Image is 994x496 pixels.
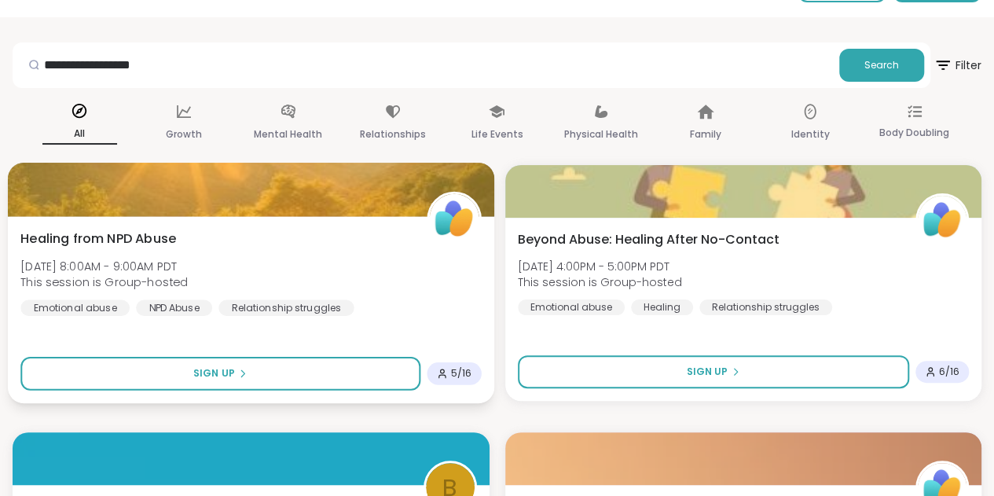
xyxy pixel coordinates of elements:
[918,196,966,244] img: ShareWell
[687,365,728,379] span: Sign Up
[450,367,471,380] span: 5 / 16
[699,299,832,315] div: Relationship struggles
[864,58,899,72] span: Search
[631,299,693,315] div: Healing
[518,259,682,274] span: [DATE] 4:00PM - 5:00PM PDT
[879,123,949,142] p: Body Doubling
[193,366,235,380] span: Sign Up
[518,274,682,290] span: This session is Group-hosted
[518,299,625,315] div: Emotional abuse
[564,125,638,144] p: Physical Health
[166,125,202,144] p: Growth
[20,274,188,290] span: This session is Group-hosted
[690,125,721,144] p: Family
[471,125,523,144] p: Life Events
[518,230,779,249] span: Beyond Abuse: Healing After No-Contact
[20,299,130,315] div: Emotional abuse
[790,125,829,144] p: Identity
[360,125,426,144] p: Relationships
[254,125,322,144] p: Mental Health
[20,357,420,391] button: Sign Up
[839,49,924,82] button: Search
[42,124,117,145] p: All
[20,230,176,248] span: Healing from NPD Abuse
[218,299,354,315] div: Relationship struggles
[429,194,479,244] img: ShareWell
[933,42,981,88] button: Filter
[518,355,910,388] button: Sign Up
[20,258,188,274] span: [DATE] 8:00AM - 9:00AM PDT
[939,366,959,378] span: 6 / 16
[933,46,981,84] span: Filter
[136,299,212,315] div: NPD Abuse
